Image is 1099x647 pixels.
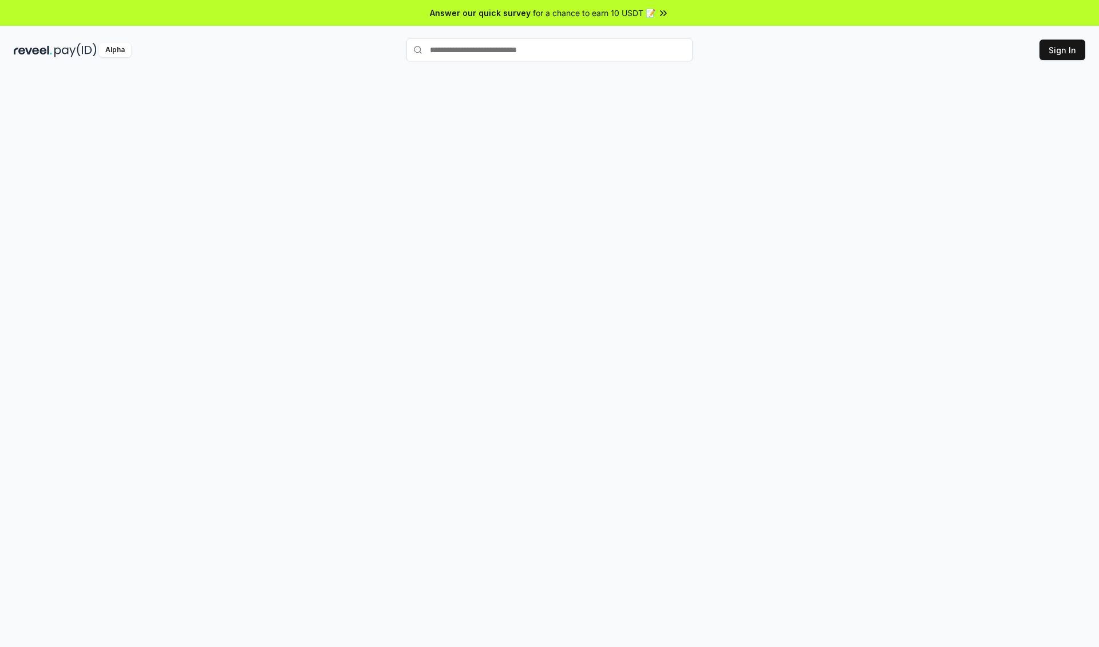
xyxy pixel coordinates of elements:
div: Alpha [99,43,131,57]
img: pay_id [54,43,97,57]
span: for a chance to earn 10 USDT 📝 [533,7,655,19]
button: Sign In [1039,40,1085,60]
img: reveel_dark [14,43,52,57]
span: Answer our quick survey [430,7,531,19]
